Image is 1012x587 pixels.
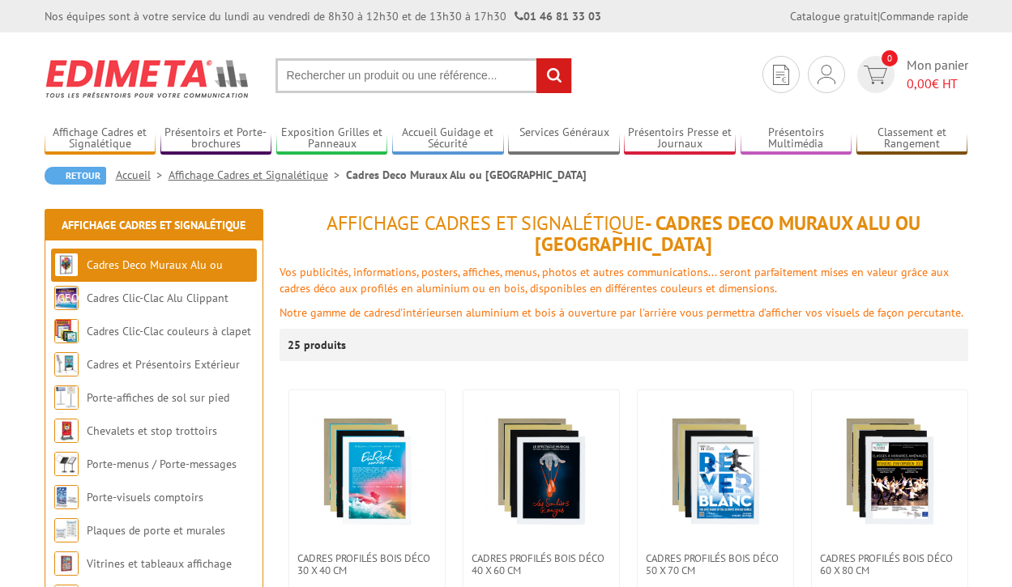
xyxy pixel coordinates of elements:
input: Rechercher un produit ou une référence... [275,58,572,93]
img: Porte-visuels comptoirs [54,485,79,509]
a: Cadres et Présentoirs Extérieur [87,357,240,372]
li: Cadres Deco Muraux Alu ou [GEOGRAPHIC_DATA] [346,167,587,183]
span: Cadres Profilés Bois Déco 40 x 60 cm [472,552,611,576]
font: en aluminium et bois à ouverture par l'arrière vous permettra d’afficher vos visuels de façon per... [450,305,963,320]
span: Cadres Profilés Bois Déco 30 x 40 cm [297,552,437,576]
h1: - Cadres Deco Muraux Alu ou [GEOGRAPHIC_DATA] [280,213,968,256]
img: Cadres Profilés Bois Déco 30 x 40 cm [310,415,424,528]
img: Cadres Profilés Bois Déco 60 x 80 cm [833,415,946,528]
a: Plaques de porte et murales [87,523,225,538]
span: Cadres Profilés Bois Déco 60 x 80 cm [820,552,959,576]
span: Affichage Cadres et Signalétique [327,211,645,236]
a: Cadres Clic-Clac couleurs à clapet [87,324,251,338]
a: devis rapide 0 Mon panier 0,00€ HT [853,56,968,93]
a: Chevalets et stop trottoirs [87,423,217,438]
font: Vos publicités, informations, posters, affiches, menus, photos et autres communications... seront... [280,265,949,296]
img: devis rapide [864,66,887,84]
a: Porte-visuels comptoirs [87,490,203,504]
a: Cadres Deco Muraux Alu ou [GEOGRAPHIC_DATA] [54,257,223,305]
img: Cadres Profilés Bois Déco 40 x 60 cm [485,415,598,528]
a: Affichage Cadres et Signalétique [45,125,156,152]
a: Présentoirs Multimédia [741,125,852,152]
a: Commande rapide [880,9,968,23]
img: devis rapide [773,65,789,85]
span: € HT [907,74,968,93]
span: Cadres Profilés Bois Déco 50 x 70 cm [646,552,785,576]
a: Retour [45,167,106,185]
a: Exposition Grilles et Panneaux [276,125,388,152]
img: Cadres Deco Muraux Alu ou Bois [54,253,79,277]
a: Cadres Clic-Clac Alu Clippant [87,291,228,305]
input: rechercher [536,58,571,93]
a: Services Généraux [508,125,620,152]
span: 0,00 [907,75,932,91]
a: Accueil Guidage et Sécurité [392,125,504,152]
font: d'intérieurs [395,305,450,320]
a: Présentoirs Presse et Journaux [624,125,736,152]
a: Affichage Cadres et Signalétique [169,168,346,182]
img: Cadres et Présentoirs Extérieur [54,352,79,376]
a: Cadres Profilés Bois Déco 60 x 80 cm [812,552,967,576]
img: Porte-menus / Porte-messages [54,452,79,476]
a: Classement et Rangement [856,125,968,152]
span: Mon panier [907,56,968,93]
span: 0 [882,50,898,66]
a: Affichage Cadres et Signalétique [62,218,246,232]
a: Porte-affiches de sol sur pied [87,390,229,405]
img: Porte-affiches de sol sur pied [54,385,79,410]
p: 25 produits [288,329,348,361]
img: Edimeta [45,49,251,108]
a: Porte-menus / Porte-messages [87,457,237,471]
img: Cadres Profilés Bois Déco 50 x 70 cm [659,415,772,528]
strong: 01 46 81 33 03 [515,9,601,23]
div: | [790,8,968,24]
img: Chevalets et stop trottoirs [54,419,79,443]
a: Cadres Profilés Bois Déco 40 x 60 cm [463,552,619,576]
a: Catalogue gratuit [790,9,877,23]
a: Cadres Profilés Bois Déco 30 x 40 cm [289,552,445,576]
img: devis rapide [818,65,835,84]
img: Plaques de porte et murales [54,518,79,542]
a: Présentoirs et Porte-brochures [160,125,272,152]
img: Cadres Clic-Clac couleurs à clapet [54,319,79,343]
a: Vitrines et tableaux affichage [87,556,232,571]
font: Notre gamme de cadres [280,305,395,320]
div: Nos équipes sont à votre service du lundi au vendredi de 8h30 à 12h30 et de 13h30 à 17h30 [45,8,601,24]
a: Cadres Profilés Bois Déco 50 x 70 cm [638,552,793,576]
a: Accueil [116,168,169,182]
